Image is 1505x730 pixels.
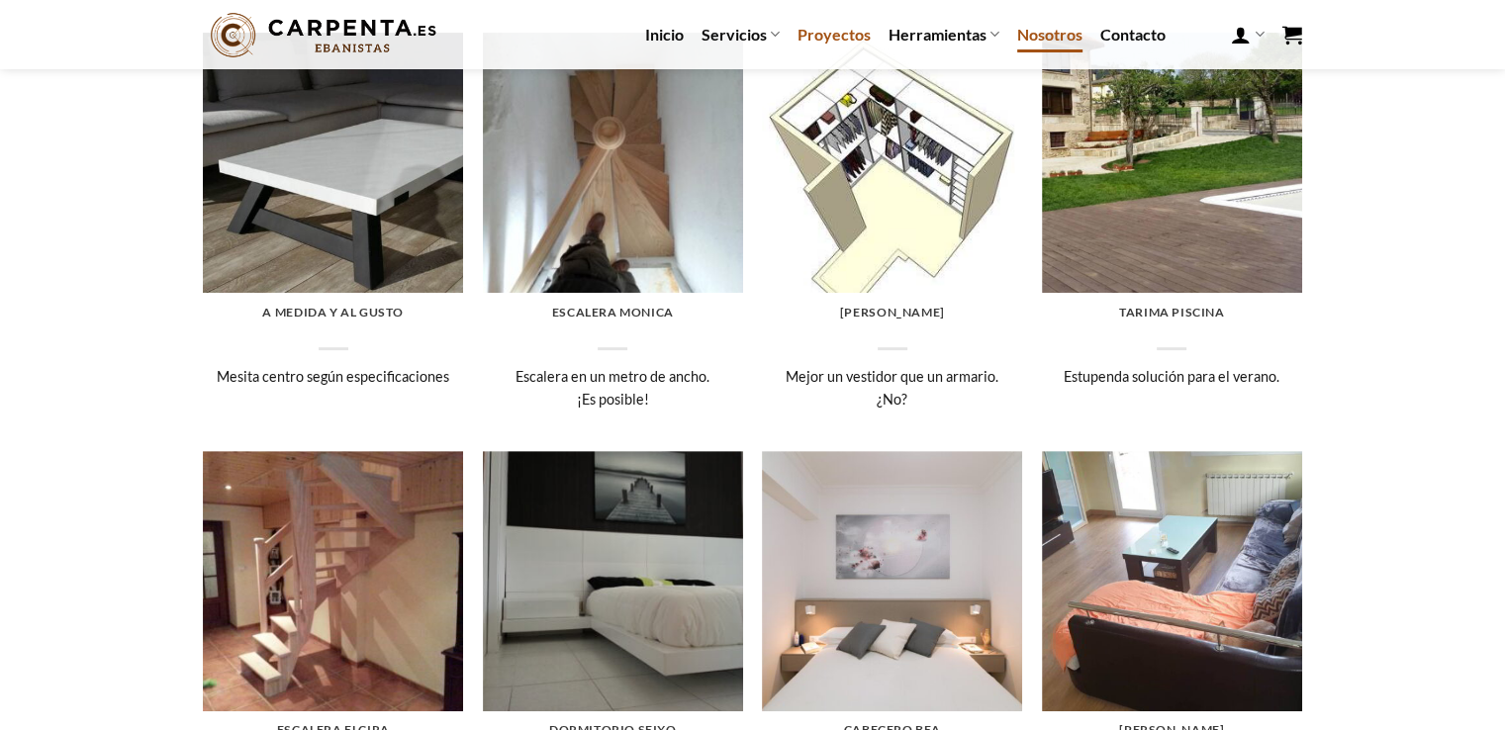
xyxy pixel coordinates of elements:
p: Mejor un vestidor que un armario. ¿No? [772,365,1012,411]
a: Nosotros [1017,17,1082,52]
p: Estupenda solución para el verano. [1052,365,1292,411]
a: Vestidor, armario sin puertas [PERSON_NAME] Mejor un vestidor que un armario. ¿No? [762,33,1022,431]
img: escalera pasamanos ebanisteria madera [203,451,463,711]
a: Servicios [702,15,780,53]
a: Herramientas [889,15,999,53]
a: Contacto [1100,17,1166,52]
h6: [PERSON_NAME] [772,305,1012,320]
img: mueble a medida, laca, madera [203,33,463,293]
p: Escalera en un metro de ancho. ¡Es posible! [493,365,733,411]
a: Proyectos [798,17,871,52]
p: Mesita centro según especificaciones [213,365,453,411]
a: escalera caracol pino Escalera Monica Escalera en un metro de ancho.¡Es posible! [483,33,743,431]
img: Carpenta.es [204,8,443,62]
h6: A medida y al gusto [213,305,453,320]
a: Inicio [645,17,684,52]
h6: Tarima piscina [1052,305,1292,320]
img: mueble a medida, tablero lacado [483,451,743,711]
img: tarima exterior [1042,33,1302,293]
img: tarima flotante suelo carpinteria [1042,451,1302,711]
a: tarima exterior Tarima piscina Estupenda solución para el verano. [1042,33,1302,431]
a: mueble a medida, laca, madera A medida y al gusto Mesita centro según especificaciones [203,33,463,431]
img: Vestidor, armario sin puertas [762,33,1022,293]
h6: Escalera Monica [493,305,733,320]
img: escalera caracol pino [483,33,743,293]
img: mueble a medida cabecero tablero [762,451,1022,711]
